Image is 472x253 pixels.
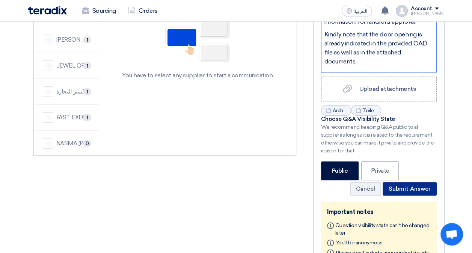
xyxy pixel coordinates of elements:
[56,139,90,148] div: NASMA [PERSON_NAME] CONTRACTING CO
[411,6,432,12] div: Account
[43,138,53,149] img: company-name
[76,3,122,19] a: Sourcing
[336,239,383,246] span: You'll be anonymous
[411,12,445,16] div: [PERSON_NAME]
[324,30,433,66] p: Kindly note that the door opening is already indicated in the provided CAD file as well as in the...
[43,35,53,45] img: company-name
[83,62,91,69] span: 1
[383,182,437,196] button: Submit Answer
[83,114,91,121] span: 1
[321,19,437,73] div: Type your answer here...
[321,116,437,123] div: Choose Q&A Visibility State
[333,107,348,114] span: Arch_with_PDF_Format_1756816957179.pdf
[83,140,91,147] span: 0
[440,223,463,245] a: Open chat
[327,208,431,217] div: Important notes
[83,88,91,95] span: 1
[83,36,91,44] span: 1
[361,161,399,180] label: Private
[350,182,381,196] button: Cancel
[359,85,416,92] span: Upload attachments
[342,5,372,17] button: العربية
[43,112,53,123] img: company-name
[56,36,90,44] div: [PERSON_NAME] Saudi Arabia Ltd.
[354,9,367,14] span: العربية
[321,161,359,180] label: Public
[321,123,437,155] div: We recommend keeping Q&A public to all supplier as long as it is related to the requirement. othe...
[43,86,53,97] img: company-name
[56,62,90,70] div: JEWEL OF THE CRADLE
[56,87,90,96] div: شركة اميال التميز للتجارة
[43,60,53,71] img: company-name
[122,3,164,19] a: Orders
[363,107,378,114] span: Toilets_Wall_1756816995477.pdf
[56,113,90,122] div: FAST EXECUTION
[160,17,235,65] img: No Partner Selected
[335,222,430,236] span: Question visibility state can't be changed later
[28,6,67,15] img: Teradix logo
[396,5,408,17] img: profile_test.png
[122,71,273,80] div: You have to select any supplier to start a communication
